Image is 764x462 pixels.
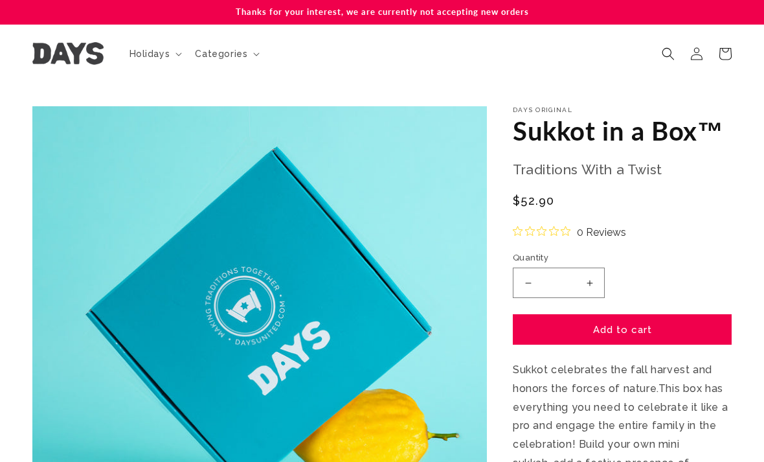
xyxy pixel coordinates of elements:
button: Add to cart [513,314,732,345]
summary: Holidays [122,40,188,67]
p: Traditions With a Twist [513,157,732,182]
label: Quantity [513,251,732,264]
p: Days Original [513,106,732,114]
span: $52.90 [513,192,555,209]
summary: Search [654,40,682,68]
button: Rated 0 out of 5 stars from 0 reviews. Jump to reviews. [513,222,626,242]
img: Days United [32,42,104,65]
span: Holidays [129,48,170,60]
h1: Sukkot in a Box™ [513,114,732,148]
summary: Categories [187,40,265,67]
span: Categories [195,48,247,60]
span: 0 Reviews [577,222,626,242]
